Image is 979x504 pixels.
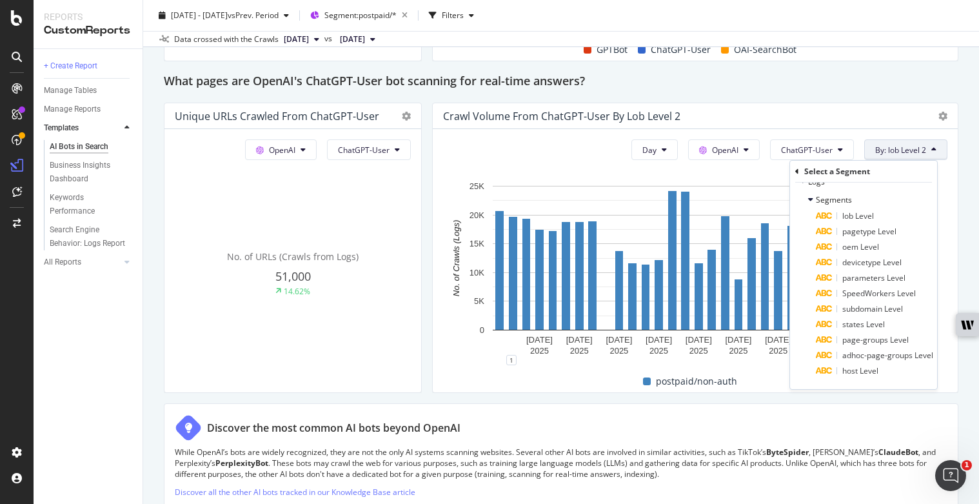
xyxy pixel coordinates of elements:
span: vs [324,33,335,45]
div: Search Engine Behavior: Logs Report [50,223,126,250]
a: + Create Report [44,59,133,73]
div: CustomReports [44,23,132,38]
text: 2025 [649,346,668,356]
span: pagetype Level [842,226,896,237]
text: 15K [470,239,484,249]
span: OAI-SearchBot [734,42,796,57]
span: 51,000 [275,268,311,284]
div: What pages are OpenAI's ChatGPT-User bot scanning for real-time answers? [164,72,958,92]
text: 0 [480,325,484,335]
strong: PerplexityBot [215,458,268,469]
button: OpenAI [688,139,760,160]
text: 2025 [769,346,787,356]
div: Templates [44,121,79,135]
span: postpaid/non-auth [656,374,737,389]
a: AI Bots in Search [50,140,133,154]
div: Manage Tables [44,84,97,97]
div: All Reports [44,256,81,269]
span: Logs [808,176,825,187]
div: Keywords Performance [50,191,122,218]
div: Unique URLs Crawled from ChatGPT-UserOpenAIChatGPT-UserNo. of URLs (Crawls from Logs)51,00014.62% [164,103,422,393]
span: host Level [842,365,878,376]
span: vs Prev. Period [228,10,279,21]
div: Select a Segment [804,166,870,177]
text: [DATE] [765,335,791,345]
strong: ClaudeBot [878,447,918,458]
button: [DATE] - [DATE]vsPrev. Period [153,5,294,26]
svg: A chart. [443,179,941,360]
span: By: lob Level 2 [875,145,926,156]
text: [DATE] [646,335,672,345]
text: 10K [470,268,484,277]
button: Day [631,139,678,160]
button: OpenAI [245,139,317,160]
span: 2025 May. 24th [340,34,365,45]
button: [DATE] [279,32,324,47]
div: Discover the most common AI bots beyond OpenAI [207,421,460,436]
iframe: Intercom live chat [935,460,966,491]
div: Filters [442,10,464,21]
button: Filters [424,5,479,26]
span: No. of URLs (Crawls from Logs) [227,250,359,263]
div: Data crossed with the Crawls [174,34,279,45]
div: AI Bots in Search [50,140,108,154]
text: [DATE] [606,335,632,345]
span: adhoc-page-groups Level [842,350,933,361]
span: OpenAI [712,145,738,156]
a: Discover all the other AI bots tracked in our Knowledge Base article [175,487,415,498]
text: 2025 [530,346,549,356]
div: Crawl Volume from ChatGPT-User by lob Level 2DayOpenAIChatGPT-UserBy: lob Level 2Select a Segment... [432,103,958,393]
text: 20K [470,210,484,220]
div: Manage Reports [44,103,101,116]
text: 2025 [689,346,708,356]
span: parameters Level [842,272,905,283]
span: 1 [962,460,972,470]
a: Templates [44,121,121,135]
text: [DATE] [686,335,712,345]
button: By: lob Level 2 [864,139,947,160]
text: [DATE] [526,335,553,345]
a: Manage Tables [44,84,133,97]
div: Reports [44,10,132,23]
h2: What pages are OpenAI's ChatGPT-User bot scanning for real-time answers? [164,72,585,92]
span: GPTBot [597,42,628,57]
p: While OpenAI’s bots are widely recognized, they are not the only AI systems scanning websites. Se... [175,447,947,479]
text: [DATE] [726,335,752,345]
button: [DATE] [335,32,381,47]
button: ChatGPT-User [770,139,854,160]
span: SpeedWorkers Level [842,288,916,299]
span: OpenAI [269,145,295,156]
span: [DATE] - [DATE] [171,10,228,21]
text: 2025 [729,346,748,356]
a: All Reports [44,256,121,269]
text: No. of Crawls (Logs) [451,220,461,296]
div: Crawl Volume from ChatGPT-User by lob Level 2 [443,110,680,123]
div: Unique URLs Crawled from ChatGPT-User [175,110,379,123]
text: 5K [474,297,484,307]
span: lob Level [842,210,874,221]
span: Segment: postpaid/* [324,10,397,21]
span: oem Level [842,241,879,252]
span: devicetype Level [842,257,902,268]
div: 14.62% [284,286,310,297]
text: 2025 [570,346,589,356]
div: + Create Report [44,59,97,73]
span: Day [642,145,657,156]
text: 25K [470,181,484,191]
div: 1 [506,355,517,365]
button: ChatGPT-User [327,139,411,160]
a: Search Engine Behavior: Logs Report [50,223,133,250]
span: Segments [816,194,852,205]
span: states Level [842,319,885,330]
a: Business Insights Dashboard [50,159,133,186]
span: ChatGPT-User [651,42,711,57]
span: 2025 Jul. 4th [284,34,309,45]
strong: ByteSpider [766,447,809,458]
span: ChatGPT-User [781,145,833,156]
text: [DATE] [566,335,593,345]
span: page-groups Level [842,334,909,345]
a: Keywords Performance [50,191,133,218]
button: Segment:postpaid/* [305,5,413,26]
div: Business Insights Dashboard [50,159,124,186]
